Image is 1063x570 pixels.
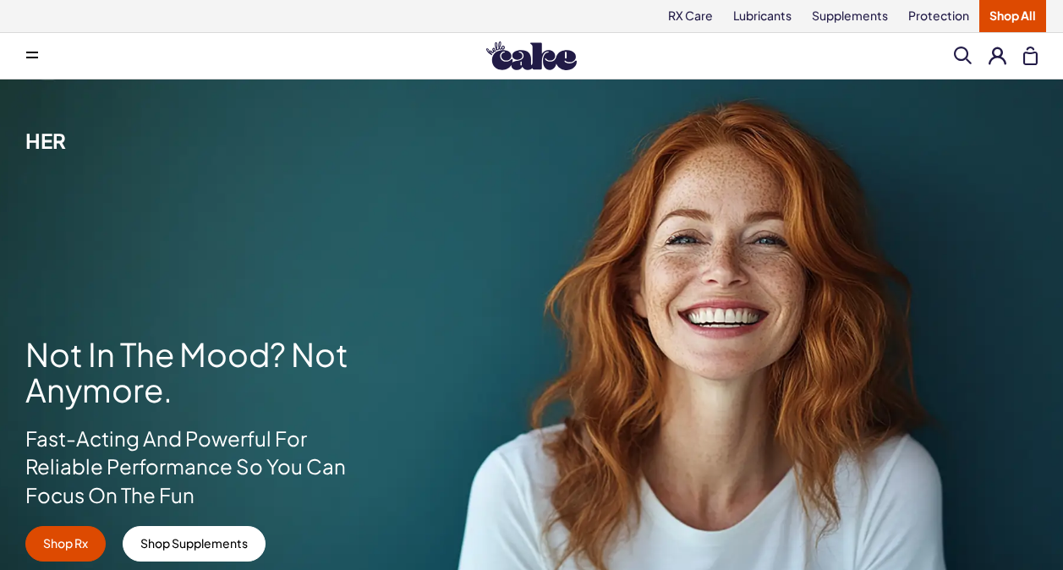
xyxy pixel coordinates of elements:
img: Hello Cake [486,41,577,70]
span: Her [25,128,66,153]
p: Fast-Acting And Powerful For Reliable Performance So You Can Focus On The Fun [25,425,348,510]
h1: Not In The Mood? Not Anymore. [25,337,348,408]
a: Shop Supplements [123,526,266,562]
a: Shop Rx [25,526,106,562]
